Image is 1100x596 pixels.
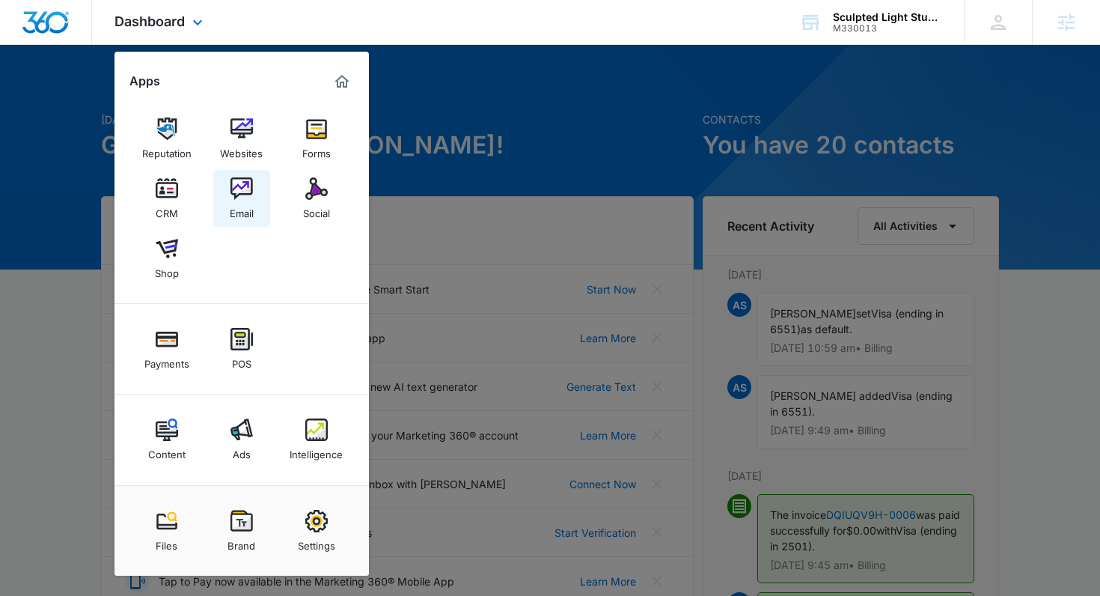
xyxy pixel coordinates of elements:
[298,532,335,552] div: Settings
[288,411,345,468] a: Intelligence
[138,230,195,287] a: Shop
[24,24,36,36] img: logo_orange.svg
[149,87,161,99] img: tab_keywords_by_traffic_grey.svg
[230,200,254,219] div: Email
[833,11,942,23] div: account name
[213,110,270,167] a: Websites
[288,170,345,227] a: Social
[330,70,354,94] a: Marketing 360® Dashboard
[138,502,195,559] a: Files
[144,350,189,370] div: Payments
[156,532,177,552] div: Files
[232,350,251,370] div: POS
[138,110,195,167] a: Reputation
[213,411,270,468] a: Ads
[114,13,185,29] span: Dashboard
[156,200,178,219] div: CRM
[213,320,270,377] a: POS
[40,87,52,99] img: tab_domain_overview_orange.svg
[288,502,345,559] a: Settings
[138,411,195,468] a: Content
[39,39,165,51] div: Domain: [DOMAIN_NAME]
[142,140,192,159] div: Reputation
[302,140,331,159] div: Forms
[129,74,160,88] h2: Apps
[42,24,73,36] div: v 4.0.25
[165,88,252,98] div: Keywords by Traffic
[303,200,330,219] div: Social
[220,140,263,159] div: Websites
[24,39,36,51] img: website_grey.svg
[833,23,942,34] div: account id
[227,532,255,552] div: Brand
[213,170,270,227] a: Email
[148,441,186,460] div: Content
[138,170,195,227] a: CRM
[213,502,270,559] a: Brand
[233,441,251,460] div: Ads
[57,88,134,98] div: Domain Overview
[138,320,195,377] a: Payments
[290,441,343,460] div: Intelligence
[288,110,345,167] a: Forms
[155,260,179,279] div: Shop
